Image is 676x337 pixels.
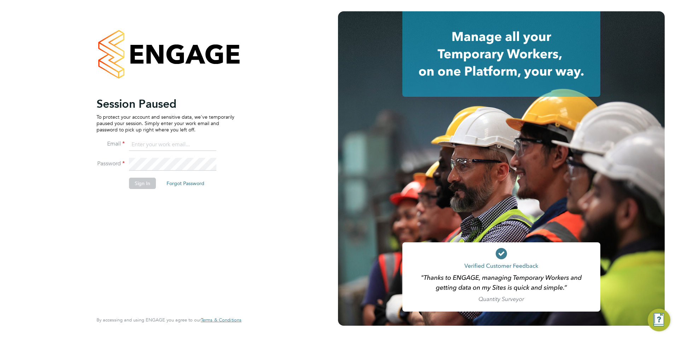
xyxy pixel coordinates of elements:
a: Terms & Conditions [201,317,241,323]
button: Engage Resource Center [648,309,670,331]
label: Password [97,160,125,167]
label: Email [97,140,125,148]
button: Sign In [129,178,156,189]
p: To protect your account and sensitive data, we've temporarily paused your session. Simply enter y... [97,114,234,133]
button: Forgot Password [161,178,210,189]
span: By accessing and using ENGAGE you agree to our [97,317,241,323]
h2: Session Paused [97,97,234,111]
input: Enter your work email... [129,138,216,151]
